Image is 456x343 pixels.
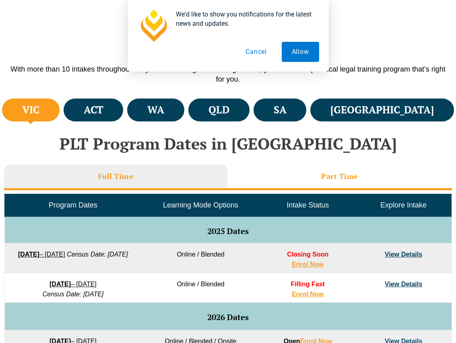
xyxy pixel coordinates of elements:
span: Intake Status [287,201,329,209]
a: [DATE]– [DATE] [50,281,97,288]
span: 2026 Dates [207,312,249,322]
a: [DATE]– [DATE] [18,251,65,258]
span: Explore Intake [380,201,427,209]
h4: SA [274,103,287,117]
h3: Part Time [321,172,358,181]
strong: [DATE] [18,251,39,258]
h4: ACT [84,103,103,117]
h4: VIC [22,103,39,117]
span: Closing Soon [287,251,328,258]
h3: Full Time [98,172,134,181]
a: View Details [385,251,422,258]
span: Filling Fast [291,281,324,288]
h4: WA [147,103,164,117]
button: Cancel [235,42,277,62]
strong: [DATE] [50,281,71,288]
p: With more than 10 intakes throughout the year and a range of learning modes, you can find a pract... [8,64,448,84]
span: Program Dates [49,201,97,209]
span: Learning Mode Options [163,201,238,209]
img: notification icon [137,10,169,42]
em: Census Date: [DATE] [43,291,104,298]
a: Enrol Now [292,261,324,268]
a: View Details [385,281,422,288]
em: Census Date: [DATE] [67,251,128,258]
button: Allow [282,42,319,62]
span: 2025 Dates [207,226,249,236]
a: Enrol Now [292,291,324,298]
div: We'd like to show you notifications for the latest news and updates. [169,10,319,28]
h4: [GEOGRAPHIC_DATA] [330,103,434,117]
td: Online / Blended [141,243,260,273]
td: Online / Blended [141,273,260,303]
h4: QLD [208,103,229,117]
